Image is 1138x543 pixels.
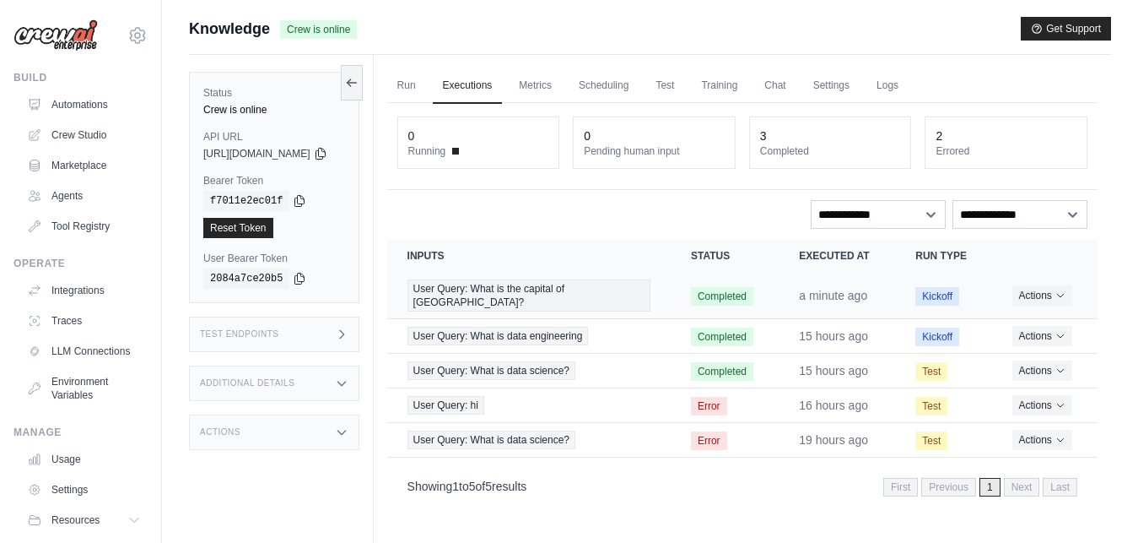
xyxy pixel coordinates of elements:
[1012,361,1072,381] button: Actions for execution
[1004,478,1040,497] span: Next
[203,269,289,289] code: 2084a7ce20b5
[387,68,426,104] a: Run
[671,239,779,273] th: Status
[754,68,796,104] a: Chat
[51,513,100,527] span: Resources
[20,152,148,179] a: Marketplace
[691,397,727,415] span: Error
[407,361,575,380] span: User Query: What is data science?
[799,329,868,343] time: September 1, 2025 at 20:27 IST
[200,427,240,437] h3: Actions
[915,362,947,381] span: Test
[20,213,148,240] a: Tool Registry
[408,128,415,144] div: 0
[203,252,345,265] label: User Bearer Token
[203,86,345,100] label: Status
[799,289,867,302] time: September 2, 2025 at 11:19 IST
[189,17,270,41] span: Knowledge
[407,396,650,415] a: View execution details for User Query
[20,307,148,334] a: Traces
[1012,430,1072,450] button: Actions for execution
[936,128,942,144] div: 2
[387,239,1098,508] section: Crew executions table
[915,397,947,415] span: Test
[691,432,727,450] span: Error
[1012,395,1072,415] button: Actions for execution
[799,433,868,447] time: September 1, 2025 at 16:18 IST
[452,480,459,493] span: 1
[584,144,725,158] dt: Pending human input
[407,431,575,449] span: User Query: What is data science?
[20,368,148,409] a: Environment Variables
[20,182,148,209] a: Agents
[1012,285,1072,306] button: Actions for execution
[200,378,294,388] h3: Additional Details
[20,338,148,365] a: LLM Connections
[407,361,650,380] a: View execution details for User Query
[203,218,273,238] a: Reset Token
[407,396,484,415] span: User Query: hi
[569,68,639,104] a: Scheduling
[469,480,476,493] span: 5
[407,280,650,312] span: User Query: What is the capital of [GEOGRAPHIC_DATA]?
[20,507,148,534] button: Resources
[13,257,148,270] div: Operate
[691,68,747,104] a: Training
[883,478,918,497] span: First
[883,478,1077,497] nav: Pagination
[866,68,909,104] a: Logs
[203,130,345,144] label: API URL
[407,327,589,345] span: User Query: What is data engineering
[979,478,1000,497] span: 1
[203,174,345,187] label: Bearer Token
[203,103,345,117] div: Crew is online
[584,128,591,144] div: 0
[13,71,148,84] div: Build
[407,280,650,312] a: View execution details for User Query
[936,144,1076,158] dt: Errored
[203,147,310,160] span: [URL][DOMAIN_NAME]
[803,68,860,104] a: Settings
[13,19,98,52] img: Logo
[20,122,148,149] a: Crew Studio
[20,446,148,473] a: Usage
[20,277,148,304] a: Integrations
[645,68,684,104] a: Test
[407,327,650,345] a: View execution details for User Query
[691,328,753,346] span: Completed
[387,464,1098,508] nav: Pagination
[280,20,357,39] span: Crew is online
[760,144,901,158] dt: Completed
[760,128,767,144] div: 3
[779,239,895,273] th: Executed at
[895,239,991,273] th: Run Type
[408,144,446,158] span: Running
[433,68,503,104] a: Executions
[20,91,148,118] a: Automations
[407,431,650,449] a: View execution details for User Query
[1012,326,1072,346] button: Actions for execution
[387,239,671,273] th: Inputs
[799,364,868,377] time: September 1, 2025 at 20:03 IST
[407,478,527,495] p: Showing to of results
[200,329,279,339] h3: Test Endpoints
[921,478,976,497] span: Previous
[203,191,289,211] code: f7011e2ec01f
[20,476,148,503] a: Settings
[691,362,753,381] span: Completed
[691,287,753,306] span: Completed
[1021,17,1111,41] button: Get Support
[13,426,148,439] div: Manage
[915,287,959,306] span: Kickoff
[485,480,492,493] span: 5
[1043,478,1077,497] span: Last
[915,328,959,346] span: Kickoff
[509,68,562,104] a: Metrics
[799,399,868,412] time: September 1, 2025 at 19:50 IST
[915,432,947,450] span: Test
